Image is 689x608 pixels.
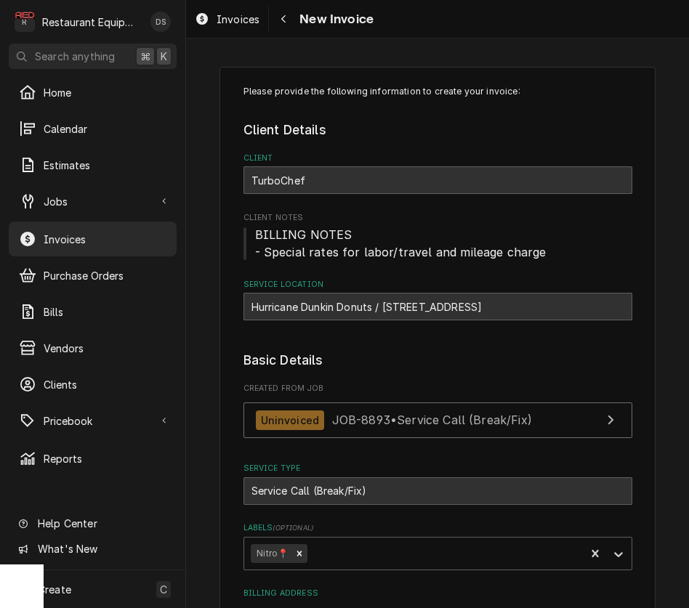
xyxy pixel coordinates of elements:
[9,294,177,329] a: Bills
[9,111,177,146] a: Calendar
[38,583,71,596] span: Create
[291,544,307,563] div: Remove Nitro📍
[9,367,177,402] a: Clients
[243,477,632,505] div: Service Call (Break/Fix)
[243,383,632,394] span: Created From Job
[44,121,166,137] span: Calendar
[189,7,265,31] a: Invoices
[35,49,115,64] span: Search anything
[255,227,547,259] span: BILLING NOTES - Special rates for labor/travel and mileage charge
[42,15,139,30] div: Restaurant Equipment Diagnostics
[243,166,632,194] div: TurboChef
[9,75,177,110] a: Home
[243,293,632,320] div: Hurricane Dunkin Donuts / 308 Hurricane Creek Rd, Hurricane, WV 25526
[243,85,632,98] p: Please provide the following information to create your invoice:
[160,582,167,597] span: C
[217,12,259,27] span: Invoices
[9,184,177,219] a: Go to Jobs
[295,9,374,29] span: New Invoice
[9,441,177,476] a: Reports
[243,522,632,570] div: Labels
[161,49,167,64] span: K
[44,158,166,173] span: Estimates
[243,226,632,261] span: Client Notes
[243,212,632,261] div: Client Notes
[243,463,632,474] label: Service Type
[9,147,177,182] a: Estimates
[243,463,632,504] div: Service Type
[9,403,177,438] a: Go to Pricebook
[243,279,632,291] label: Service Location
[272,7,295,31] button: Navigate back
[243,351,632,370] legend: Basic Details
[273,524,313,532] span: ( optional )
[150,12,171,32] div: Derek Stewart's Avatar
[140,49,150,64] span: ⌘
[9,537,177,561] a: Go to What's New
[15,12,35,32] div: R
[243,153,632,194] div: Client
[15,12,35,32] div: Restaurant Equipment Diagnostics's Avatar
[44,377,166,392] span: Clients
[243,402,632,438] a: View Job
[243,121,632,139] legend: Client Details
[9,44,177,69] button: Search anything⌘K
[44,268,166,283] span: Purchase Orders
[44,194,155,209] span: Jobs
[38,516,168,531] span: Help Center
[44,341,166,356] span: Vendors
[9,222,177,256] a: Invoices
[9,331,177,365] a: Vendors
[9,258,177,293] a: Purchase Orders
[243,153,632,164] label: Client
[44,232,166,247] span: Invoices
[256,410,325,430] div: Uninvoiced
[38,541,168,556] span: What's New
[243,212,632,224] span: Client Notes
[243,522,632,534] label: Labels
[44,451,166,466] span: Reports
[44,413,155,429] span: Pricebook
[251,544,291,563] div: Nitro📍
[243,383,632,445] div: Created From Job
[150,12,171,32] div: DS
[332,413,532,427] span: JOB-8893 • Service Call (Break/Fix)
[44,304,166,320] span: Bills
[243,588,632,599] label: Billing Address
[44,85,166,100] span: Home
[243,279,632,320] div: Service Location
[9,511,177,535] a: Go to Help Center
